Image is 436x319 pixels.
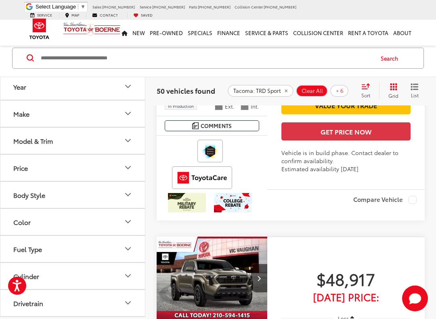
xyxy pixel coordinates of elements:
span: + 6 [336,88,344,94]
a: My Saved Vehicles [127,13,159,18]
button: Body StyleBody Style [0,182,146,208]
span: Saved [141,12,153,17]
img: /static/brand-toyota/National_Assets/toyota-college-grad.jpeg?height=48 [214,193,252,212]
span: Tacoma: TRD Sport [233,88,281,94]
a: Finance [215,20,243,46]
span: Sort [361,92,370,99]
div: Model & Trim [123,136,133,145]
button: Fuel TypeFuel Type [0,236,146,262]
img: /static/brand-toyota/National_Assets/toyota-military-rebate.jpeg?height=48 [168,193,206,212]
a: Service [24,13,58,18]
span: Underground [215,102,223,110]
span: Collision Center [235,4,263,9]
span: [PHONE_NUMBER] [152,4,185,9]
span: Clear All [302,88,323,94]
div: Make [13,110,29,118]
span: Service [37,12,52,17]
img: Toyota [24,16,55,42]
span: List [411,92,419,99]
a: Specials [185,20,215,46]
img: Vic Vaughan Toyota of Boerne [63,22,121,36]
span: Comments [201,122,232,130]
svg: Start Chat [402,285,428,311]
button: Select sort value [357,83,379,99]
span: Parts [189,4,197,9]
span: 50 vehicles found [157,86,215,95]
button: Get Price Now [281,122,411,141]
div: Drivetrain [123,298,133,308]
div: Body Style [123,190,133,199]
div: Color [123,217,133,227]
span: Select Language [36,4,76,10]
span: ▼ [80,4,86,10]
span: Int. [251,103,259,110]
label: Compare Vehicle [353,196,417,204]
a: About [391,20,414,46]
span: Grid [388,92,398,99]
a: Service & Parts: Opens in a new tab [243,20,291,46]
div: Fuel Type [13,245,42,253]
span: Service [140,4,151,9]
button: CylinderCylinder [0,263,146,289]
div: Make [123,109,133,118]
a: Map [59,13,85,18]
span: Map [71,12,79,17]
a: Home [119,20,130,46]
a: Rent a Toyota [346,20,391,46]
span: [PHONE_NUMBER] [102,4,135,9]
button: Search [373,48,410,68]
button: PricePrice [0,155,146,181]
div: Year [13,83,26,90]
button: ColorColor [0,209,146,235]
div: Vehicle is in build phase. Contact dealer to confirm availability. Estimated availability [DATE] [281,149,411,173]
a: Select Language​ [36,4,86,10]
div: Model & Trim [13,137,53,145]
button: Grid View [379,83,405,99]
button: DrivetrainDrivetrain [0,290,146,316]
div: Color [13,218,31,226]
span: Boulder/Black Fabric W/Smoke Silver [241,102,249,110]
div: Price [123,163,133,172]
span: In Production [168,104,194,108]
div: Body Style [13,191,45,199]
a: Contact [86,13,124,18]
span: Ext. [225,103,235,110]
button: Next image [251,264,267,292]
div: Price [13,164,28,172]
button: remove Tacoma: TRD%20Sport [228,85,293,97]
img: Toyota Safety Sense Vic Vaughan Toyota of Boerne Boerne TX [199,141,221,161]
button: Model & TrimModel & Trim [0,128,146,154]
button: Comments [165,120,259,131]
div: Year [123,82,133,91]
button: + 6 [330,85,348,97]
button: YearYear [0,73,146,100]
span: Sales [92,4,101,9]
span: [PHONE_NUMBER] [198,4,231,9]
div: Cylinder [123,271,133,281]
div: Fuel Type [123,244,133,254]
button: Toggle Chat Window [402,285,428,311]
div: Cylinder [13,272,39,280]
div: Drivetrain [13,299,43,307]
span: $48,917 [281,269,411,289]
a: Collision Center [291,20,346,46]
button: Clear All [296,85,328,97]
span: Contact [100,12,118,17]
img: ToyotaCare Vic Vaughan Toyota of Boerne Boerne TX [174,168,231,187]
span: [PHONE_NUMBER] [264,4,296,9]
button: List View [405,83,425,99]
button: MakeMake [0,101,146,127]
a: New [130,20,147,46]
span: [DATE] Price: [281,293,411,301]
input: Search by Make, Model, or Keyword [40,48,373,68]
a: Pre-Owned [147,20,185,46]
img: Comments [192,122,199,129]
